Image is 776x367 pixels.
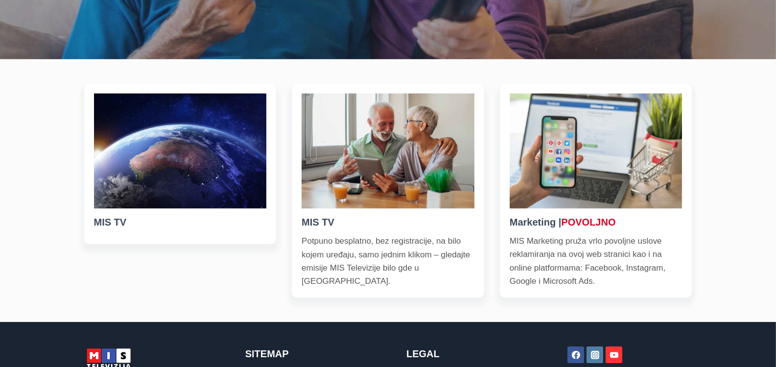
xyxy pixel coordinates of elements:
a: YouTube [606,346,622,363]
h5: MIS TV [302,215,474,229]
a: Instagram [587,346,603,363]
h2: Sitemap [245,346,370,361]
h5: MIS TV [94,215,267,229]
h5: Marketing | [510,215,682,229]
a: MIS TVPotpuno besplatno, bez registracije, na bilo kojem uređaju, samo jednim klikom – gledajte e... [292,84,484,298]
a: Marketing |POVOLJNOMIS Marketing pruža vrlo povoljne uslove reklamiranja na ovoj web stranici kao... [500,84,692,298]
a: Facebook [567,346,584,363]
h2: Legal [406,346,531,361]
red: POVOLJNO [561,217,615,228]
p: Potpuno besplatno, bez registracije, na bilo kojem uređaju, samo jednim klikom – gledajte emisije... [302,234,474,288]
p: MIS Marketing pruža vrlo povoljne uslove reklamiranja na ovoj web stranici kao i na online platfo... [510,234,682,288]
